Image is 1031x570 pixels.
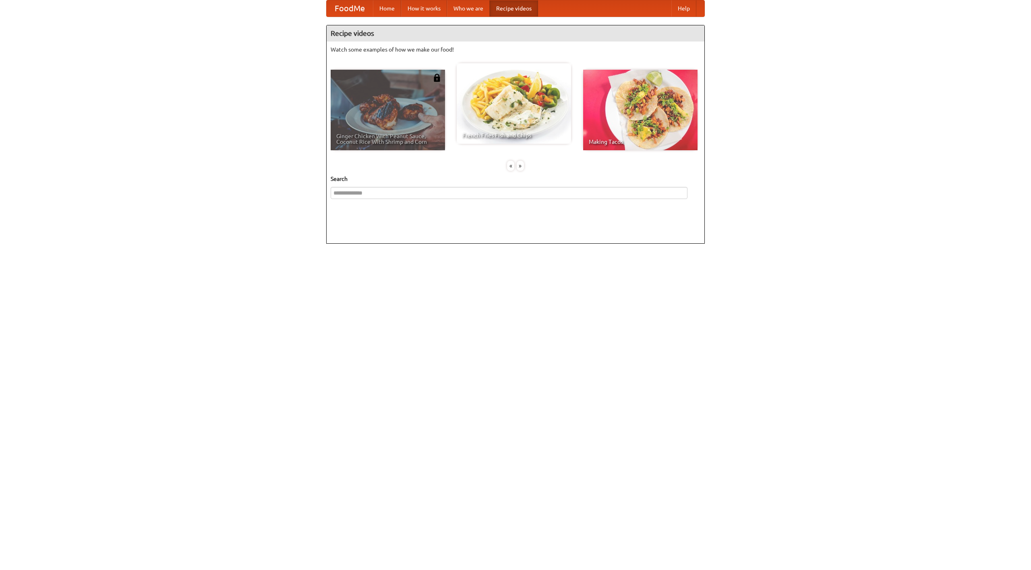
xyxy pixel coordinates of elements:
a: Home [373,0,401,17]
a: French Fries Fish and Chips [457,63,571,144]
a: Recipe videos [490,0,538,17]
span: Making Tacos [589,139,692,145]
a: Help [671,0,696,17]
div: » [517,161,524,171]
div: « [507,161,514,171]
a: Who we are [447,0,490,17]
h5: Search [331,175,700,183]
img: 483408.png [433,74,441,82]
a: FoodMe [327,0,373,17]
a: Making Tacos [583,70,698,150]
a: How it works [401,0,447,17]
h4: Recipe videos [327,25,704,41]
span: French Fries Fish and Chips [462,133,565,138]
p: Watch some examples of how we make our food! [331,46,700,54]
